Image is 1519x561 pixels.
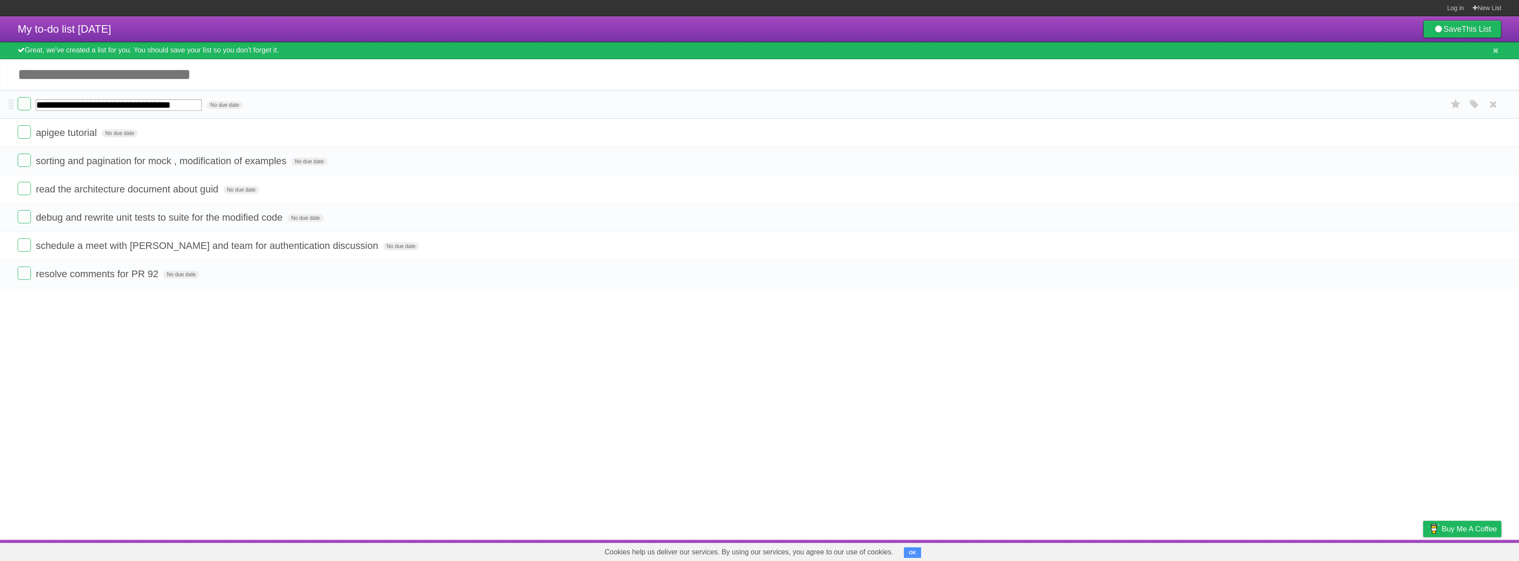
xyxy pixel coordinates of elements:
label: Done [18,267,31,280]
span: No due date [291,158,327,166]
button: OK [904,547,921,558]
span: No due date [163,271,199,279]
b: This List [1462,25,1491,34]
span: Buy me a coffee [1442,521,1497,537]
span: read the architecture document about guid [36,184,220,195]
a: Privacy [1412,542,1435,559]
span: schedule a meet with [PERSON_NAME] and team for authentication discussion [36,240,380,251]
label: Star task [1447,97,1464,112]
span: No due date [102,129,137,137]
span: No due date [383,242,419,250]
a: Suggest a feature [1446,542,1501,559]
span: Cookies help us deliver our services. By using our services, you agree to our use of cookies. [596,543,902,561]
span: No due date [207,101,242,109]
a: Buy me a coffee [1423,521,1501,537]
span: debug and rewrite unit tests to suite for the modified code [36,212,285,223]
span: My to-do list [DATE] [18,23,111,35]
a: Developers [1335,542,1371,559]
img: Buy me a coffee [1428,521,1440,536]
label: Done [18,238,31,252]
span: resolve comments for PR 92 [36,268,161,279]
a: SaveThis List [1423,20,1501,38]
a: About [1306,542,1324,559]
span: No due date [287,214,323,222]
span: sorting and pagination for mock , modification of examples [36,155,288,166]
label: Done [18,210,31,223]
span: apigee tutorial [36,127,99,138]
a: Terms [1382,542,1401,559]
label: Done [18,182,31,195]
label: Done [18,154,31,167]
label: Done [18,97,31,110]
label: Done [18,125,31,139]
span: No due date [223,186,259,194]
